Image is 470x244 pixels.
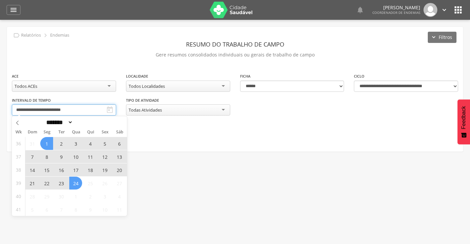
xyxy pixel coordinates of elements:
span: Setembro 3, 2025 [69,137,82,150]
span: Setembro 6, 2025 [113,137,126,150]
span: Setembro 18, 2025 [84,163,97,176]
span: Setembro 15, 2025 [40,163,53,176]
span: Outubro 7, 2025 [55,203,68,216]
span: Setembro 21, 2025 [26,177,39,190]
span: Sex [98,130,112,134]
span: Setembro 28, 2025 [26,190,39,203]
span: Seg [40,130,54,134]
span: 39 [16,177,21,190]
span: Setembro 4, 2025 [84,137,97,150]
span: Sáb [112,130,127,134]
span: 41 [16,203,21,216]
span: Agosto 31, 2025 [26,137,39,150]
span: Outubro 9, 2025 [84,203,97,216]
button: Feedback - Mostrar pesquisa [457,99,470,144]
span: Outubro 3, 2025 [98,190,111,203]
label: Tipo de Atividade [126,98,159,103]
span: Outubro 6, 2025 [40,203,53,216]
span: Outubro 2, 2025 [84,190,97,203]
span: Setembro 20, 2025 [113,163,126,176]
span: Setembro 2, 2025 [55,137,68,150]
span: Setembro 29, 2025 [40,190,53,203]
p: Endemias [50,33,69,38]
a:  [441,3,448,17]
i:  [42,32,49,39]
span: Setembro 10, 2025 [69,150,82,163]
span: Setembro 22, 2025 [40,177,53,190]
i:  [10,6,17,14]
div: Todos Localidades [129,83,165,89]
span: 40 [16,190,21,203]
span: Wk [12,127,25,137]
input: Year [73,119,95,126]
span: Setembro 11, 2025 [84,150,97,163]
p: Relatórios [21,33,41,38]
span: Setembro 8, 2025 [40,150,53,163]
span: Setembro 5, 2025 [98,137,111,150]
label: Ficha [240,74,250,79]
span: Setembro 23, 2025 [55,177,68,190]
span: Feedback [461,106,467,129]
span: Setembro 25, 2025 [84,177,97,190]
span: Outubro 4, 2025 [113,190,126,203]
span: Qua [69,130,83,134]
p: Gere resumos consolidados individuais ou gerais de trabalho de campo [12,50,458,59]
span: Outubro 1, 2025 [69,190,82,203]
i:  [441,6,448,14]
label: Ciclo [354,74,364,79]
p: [PERSON_NAME] [372,5,420,10]
i:  [453,5,463,15]
i:  [106,106,114,114]
span: Setembro 13, 2025 [113,150,126,163]
span: Setembro 9, 2025 [55,150,68,163]
span: Outubro 5, 2025 [26,203,39,216]
span: Outubro 11, 2025 [113,203,126,216]
span: Outubro 10, 2025 [98,203,111,216]
span: Setembro 16, 2025 [55,163,68,176]
label: ACE [12,74,18,79]
span: Setembro 27, 2025 [113,177,126,190]
span: 38 [16,163,21,176]
i:  [13,32,20,39]
span: Ter [54,130,69,134]
span: Setembro 19, 2025 [98,163,111,176]
span: Dom [25,130,40,134]
span: Setembro 1, 2025 [40,137,53,150]
span: Setembro 26, 2025 [98,177,111,190]
span: Setembro 12, 2025 [98,150,111,163]
span: Setembro 14, 2025 [26,163,39,176]
span: 36 [16,137,21,150]
select: Month [44,119,73,126]
i:  [356,6,364,14]
span: Outubro 8, 2025 [69,203,82,216]
label: Localidade [126,74,148,79]
div: Todas Atividades [129,107,162,113]
span: Qui [83,130,98,134]
a:  [7,5,20,15]
span: Coordenador de Endemias [372,10,420,15]
button: Filtros [428,32,456,43]
a:  [356,3,364,17]
span: Setembro 17, 2025 [69,163,82,176]
span: 37 [16,150,21,163]
label: Intervalo de Tempo [12,98,51,103]
span: Setembro 30, 2025 [55,190,68,203]
span: Setembro 7, 2025 [26,150,39,163]
div: Todos ACEs [15,83,37,89]
header: Resumo do Trabalho de Campo [12,38,458,50]
span: Setembro 24, 2025 [69,177,82,190]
